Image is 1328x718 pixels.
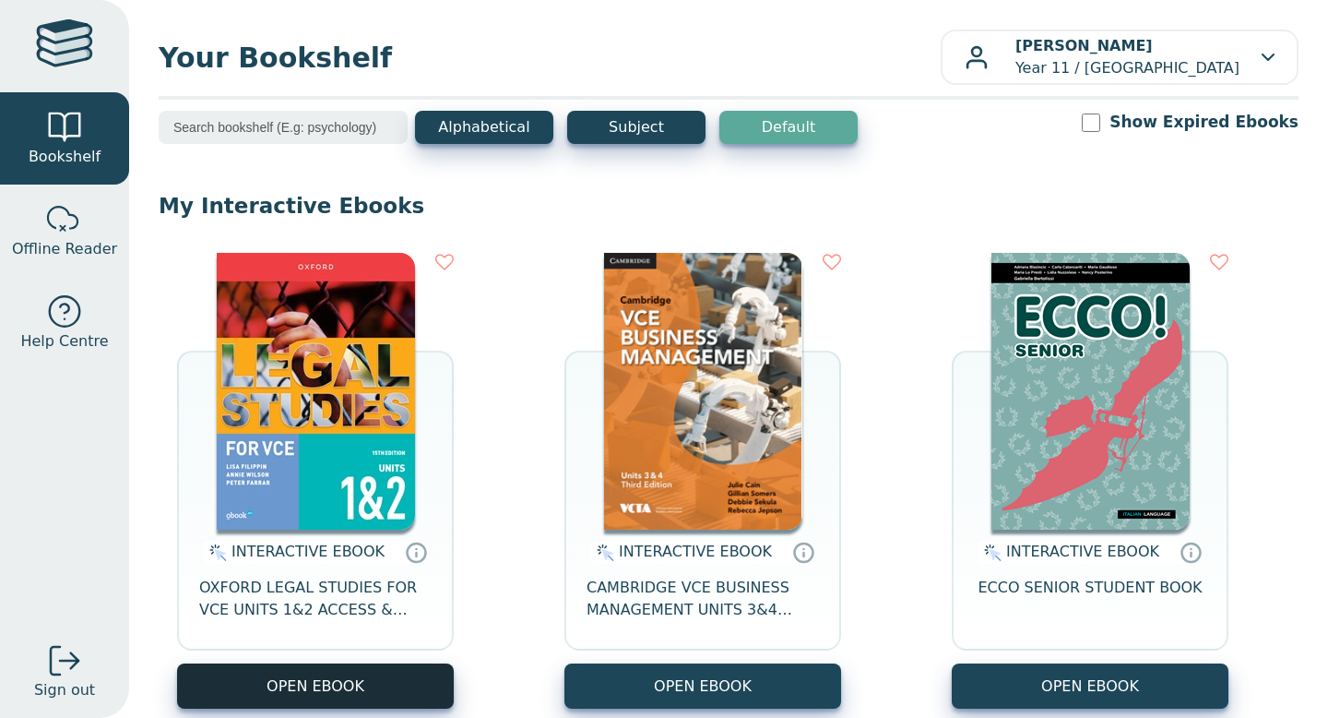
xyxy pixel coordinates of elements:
b: [PERSON_NAME] [1015,37,1153,54]
span: Your Bookshelf [159,37,941,78]
button: [PERSON_NAME]Year 11 / [GEOGRAPHIC_DATA] [941,30,1298,85]
img: interactive.svg [978,542,1002,564]
img: 4924bd51-7932-4040-9111-bbac42153a36.jpg [217,253,415,530]
a: Interactive eBooks are accessed online via the publisher’s portal. They contain interactive resou... [405,541,427,563]
span: ECCO SENIOR STUDENT BOOK [978,577,1202,621]
button: Subject [567,111,705,144]
span: Offline Reader [12,238,117,260]
button: OPEN EBOOK [564,664,841,709]
img: 64222e2c-8a50-4dfc-8e57-a01c5b17ad8a.png [604,253,802,530]
button: OPEN EBOOK [952,664,1228,709]
span: INTERACTIVE EBOOK [619,543,772,560]
span: INTERACTIVE EBOOK [1006,543,1159,560]
img: 9a74c41d-3792-446a-842a-d6e39bc59e68.png [991,253,1190,530]
input: Search bookshelf (E.g: psychology) [159,111,408,144]
p: Year 11 / [GEOGRAPHIC_DATA] [1015,35,1239,79]
img: interactive.svg [204,542,227,564]
p: My Interactive Ebooks [159,192,1298,220]
a: Interactive eBooks are accessed online via the publisher’s portal. They contain interactive resou... [792,541,814,563]
label: Show Expired Ebooks [1109,111,1298,134]
span: CAMBRIDGE VCE BUSINESS MANAGEMENT UNITS 3&4 EBOOK 3E [587,577,819,621]
span: OXFORD LEGAL STUDIES FOR VCE UNITS 1&2 ACCESS & JUSTICE STUDENT OBOOK + ASSESS 15E [199,577,432,621]
img: interactive.svg [591,542,614,564]
span: Bookshelf [29,146,101,168]
button: Alphabetical [415,111,553,144]
span: Sign out [34,679,95,701]
button: Default [719,111,858,144]
a: Interactive eBooks are accessed online via the publisher’s portal. They contain interactive resou... [1180,541,1202,563]
span: INTERACTIVE EBOOK [231,543,385,560]
span: Help Centre [20,330,108,353]
button: OPEN EBOOK [177,664,454,709]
